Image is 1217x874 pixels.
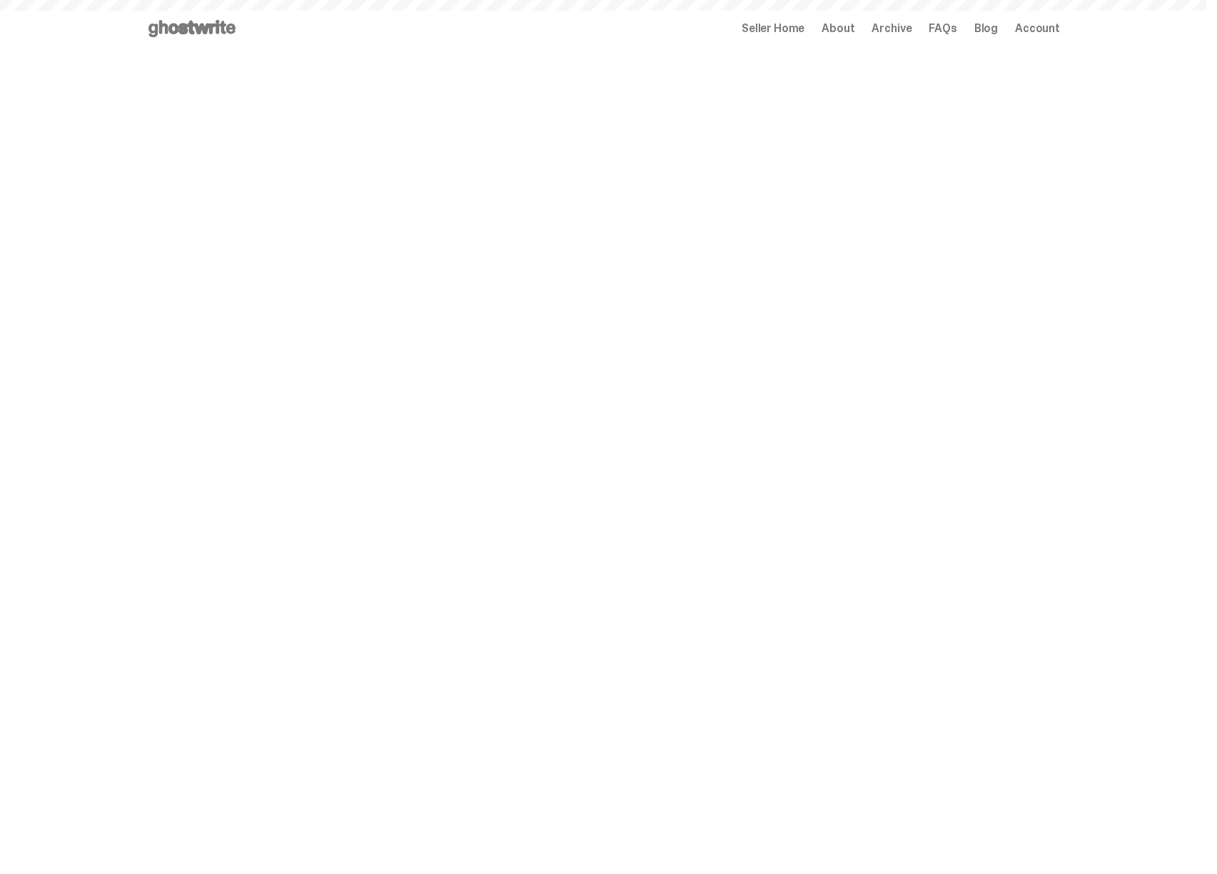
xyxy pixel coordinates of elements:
[872,23,912,34] a: Archive
[1015,23,1060,34] a: Account
[974,23,998,34] a: Blog
[929,23,956,34] a: FAQs
[822,23,854,34] a: About
[742,23,804,34] a: Seller Home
